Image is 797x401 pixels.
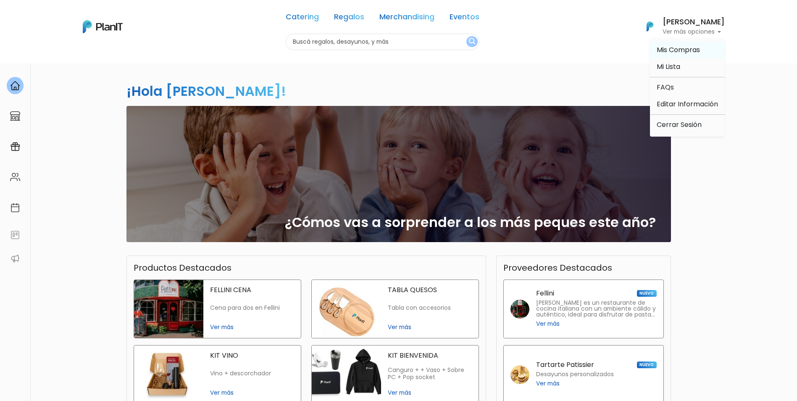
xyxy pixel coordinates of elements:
[388,352,472,359] p: KIT BIENVENIDA
[650,79,725,96] a: FAQs
[657,45,700,55] span: Mis Compras
[210,287,294,293] p: FELLINI CENA
[379,13,434,24] a: Merchandising
[388,367,472,381] p: Canguro + + Vaso + Sobre PC + Pop socket
[10,111,20,121] img: marketplace-4ceaa7011d94191e9ded77b95e3339b90024bf715f7c57f8cf31f2d8c509eaba.svg
[657,62,680,71] span: Mi Lista
[10,172,20,182] img: people-662611757002400ad9ed0e3c099ab2801c6687ba6c219adb57efc949bc21e19d.svg
[10,81,20,91] img: home-e721727adea9d79c4d83392d1f703f7f8bce08238fde08b1acbfd93340b81755.svg
[388,304,472,311] p: Tabla con accesorios
[536,300,657,318] p: [PERSON_NAME] es un restaurante de cocina italiana con un ambiente cálido y auténtico, ideal para...
[637,361,656,368] span: NUEVO
[134,263,231,273] h3: Productos Destacados
[536,290,554,297] p: Fellini
[536,361,594,368] p: Tartarte Patissier
[210,388,294,397] span: Ver más
[650,58,725,75] a: Mi Lista
[536,319,560,328] span: Ver más
[286,34,479,50] input: Buscá regalos, desayunos, y más
[637,290,656,297] span: NUEVO
[636,16,725,37] button: PlanIt Logo [PERSON_NAME] Ver más opciones
[536,379,560,388] span: Ver más
[10,253,20,264] img: partners-52edf745621dab592f3b2c58e3bca9d71375a7ef29c3b500c9f145b62cc070d4.svg
[469,38,475,46] img: search_button-432b6d5273f82d61273b3651a40e1bd1b912527efae98b1b7a1b2c0702e16a8d.svg
[126,82,286,100] h2: ¡Hola [PERSON_NAME]!
[312,280,381,338] img: tabla quesos
[510,365,529,384] img: tartarte patissier
[641,17,659,36] img: PlanIt Logo
[650,42,725,58] a: Mis Compras
[510,300,529,319] img: fellini
[650,96,725,113] a: Editar Información
[83,20,123,33] img: PlanIt Logo
[663,29,725,35] p: Ver más opciones
[210,370,294,377] p: Vino + descorchador
[503,280,664,338] a: Fellini NUEVO [PERSON_NAME] es un restaurante de cocina italiana con un ambiente cálido y auténti...
[10,230,20,240] img: feedback-78b5a0c8f98aac82b08bfc38622c3050aee476f2c9584af64705fc4e61158814.svg
[210,323,294,332] span: Ver más
[536,372,614,377] p: Desayunos personalizados
[210,352,294,359] p: KIT VINO
[286,13,319,24] a: Catering
[334,13,364,24] a: Regalos
[450,13,479,24] a: Eventos
[134,280,203,338] img: fellini cena
[388,287,472,293] p: TABLA QUESOS
[285,214,656,230] h2: ¿Cómos vas a sorprender a los más peques este año?
[388,388,472,397] span: Ver más
[503,263,612,273] h3: Proveedores Destacados
[10,203,20,213] img: calendar-87d922413cdce8b2cf7b7f5f62616a5cf9e4887200fb71536465627b3292af00.svg
[311,280,479,338] a: tabla quesos TABLA QUESOS Tabla con accesorios Ver más
[388,323,472,332] span: Ver más
[210,304,294,311] p: Cena para dos en Fellini
[10,142,20,152] img: campaigns-02234683943229c281be62815700db0a1741e53638e28bf9629b52c665b00959.svg
[663,18,725,26] h6: [PERSON_NAME]
[134,280,301,338] a: fellini cena FELLINI CENA Cena para dos en Fellini Ver más
[650,116,725,133] a: Cerrar Sesión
